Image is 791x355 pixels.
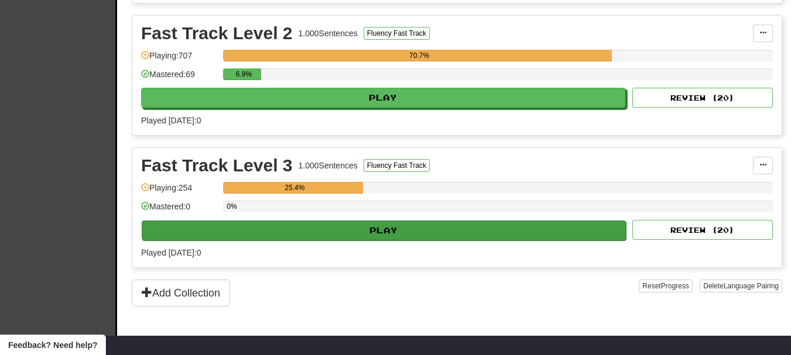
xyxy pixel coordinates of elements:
div: Mastered: 69 [141,68,217,88]
div: Fast Track Level 2 [141,25,293,42]
button: Fluency Fast Track [364,159,430,172]
span: Played [DATE]: 0 [141,248,201,257]
span: Played [DATE]: 0 [141,116,201,125]
div: 1.000 Sentences [299,27,358,39]
span: Language Pairing [724,282,779,290]
button: Fluency Fast Track [364,27,430,40]
span: Progress [661,282,689,290]
button: ResetProgress [639,280,692,292]
div: Playing: 254 [141,182,217,201]
div: 25.4% [227,182,362,194]
button: Review (20) [632,220,773,240]
button: Add Collection [132,280,230,306]
div: Playing: 707 [141,50,217,69]
button: Play [141,88,625,108]
button: Review (20) [632,88,773,108]
span: Open feedback widget [8,339,97,351]
div: 70.7% [227,50,612,61]
div: 6.9% [227,68,261,80]
button: Play [142,220,626,240]
div: 1.000 Sentences [299,160,358,171]
div: Fast Track Level 3 [141,157,293,174]
button: DeleteLanguage Pairing [700,280,782,292]
div: Mastered: 0 [141,201,217,220]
